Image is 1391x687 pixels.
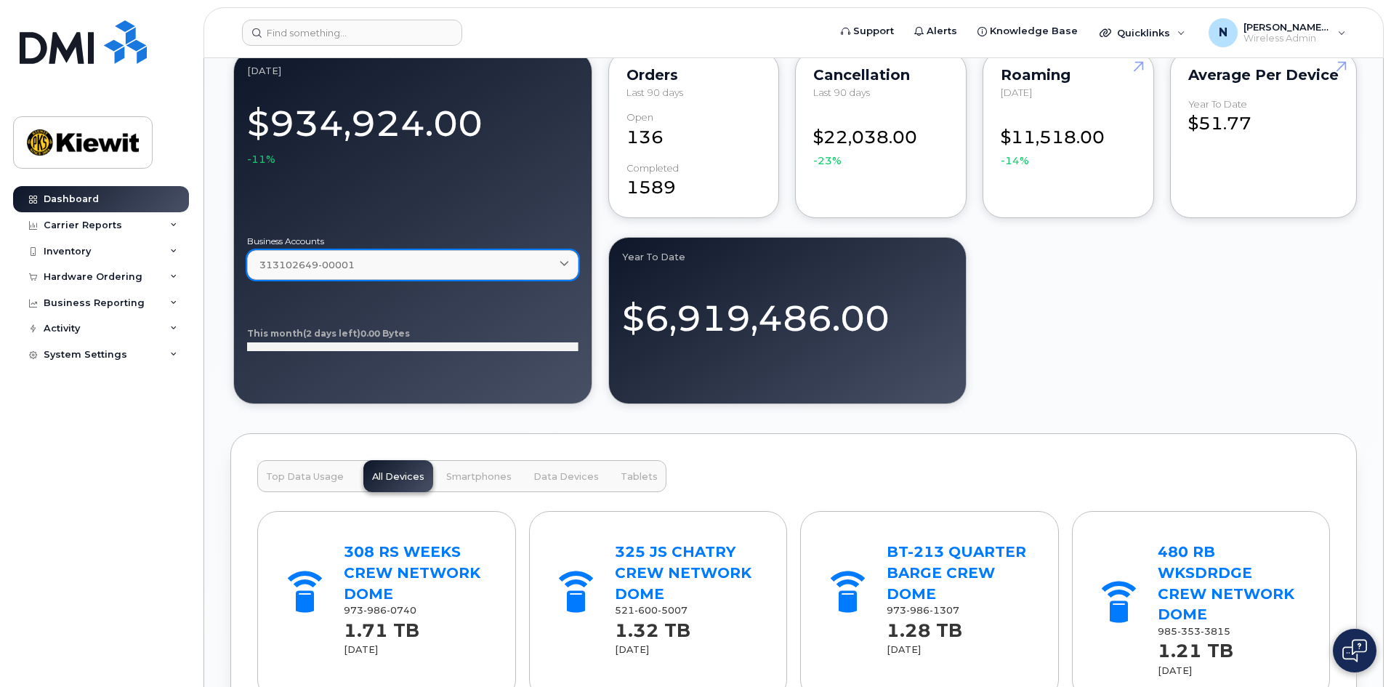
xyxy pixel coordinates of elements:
[1198,18,1356,47] div: Nolan.Retzlaff
[1089,18,1196,47] div: Quicklinks
[626,163,762,201] div: 1589
[438,460,520,492] button: Smartphones
[626,112,762,150] div: 136
[615,543,751,602] a: 325 JS CHATRY CREW NETWORK DOME
[1158,543,1294,623] a: 480 RB WKSDRDGE CREW NETWORK DOME
[533,471,599,483] span: Data Devices
[887,605,959,616] span: 973
[259,258,355,272] span: 313102649-00001
[906,605,930,616] span: 986
[813,69,948,81] div: Cancellation
[387,605,416,616] span: 0740
[612,460,666,492] button: Tablets
[622,281,953,344] div: $6,919,486.00
[1188,69,1339,81] div: Average per Device
[446,471,512,483] span: Smartphones
[887,643,1033,656] div: [DATE]
[344,643,490,656] div: [DATE]
[303,328,360,339] tspan: (2 days left)
[247,328,303,339] tspan: This month
[831,17,904,46] a: Support
[1117,27,1170,39] span: Quicklinks
[615,643,761,656] div: [DATE]
[1001,112,1136,168] div: $11,518.00
[930,605,959,616] span: 1307
[887,611,962,641] strong: 1.28 TB
[615,611,690,641] strong: 1.32 TB
[626,69,762,81] div: Orders
[1219,24,1227,41] span: N
[525,460,608,492] button: Data Devices
[247,250,578,280] a: 313102649-00001
[967,17,1088,46] a: Knowledge Base
[1158,664,1304,678] div: [DATE]
[247,95,578,167] div: $934,924.00
[622,251,953,262] div: Year to Date
[1177,626,1201,637] span: 353
[344,605,416,616] span: 973
[626,112,653,123] div: Open
[242,20,462,46] input: Find something...
[621,471,658,483] span: Tablets
[247,152,275,166] span: -11%
[615,605,688,616] span: 521
[626,163,679,174] div: completed
[344,543,480,602] a: 308 RS WEEKS CREW NETWORK DOME
[257,460,352,492] button: Top Data Usage
[904,17,967,46] a: Alerts
[626,87,683,98] span: Last 90 days
[887,543,1026,602] a: BT-213 QUARTER BARGE CREW DOME
[344,611,419,641] strong: 1.71 TB
[1001,87,1032,98] span: [DATE]
[853,24,894,39] span: Support
[927,24,957,39] span: Alerts
[1243,21,1331,33] span: [PERSON_NAME].[PERSON_NAME]
[1188,99,1247,110] div: Year to Date
[1158,632,1233,662] strong: 1.21 TB
[1243,33,1331,44] span: Wireless Admin
[813,112,948,168] div: $22,038.00
[363,605,387,616] span: 986
[1001,153,1029,168] span: -14%
[247,237,578,246] label: Business Accounts
[990,24,1078,39] span: Knowledge Base
[1201,626,1230,637] span: 3815
[247,65,578,76] div: August 2025
[266,471,344,483] span: Top Data Usage
[360,328,410,339] tspan: 0.00 Bytes
[1001,69,1136,81] div: Roaming
[1342,639,1367,662] img: Open chat
[634,605,658,616] span: 600
[1188,99,1339,137] div: $51.77
[813,153,842,168] span: -23%
[813,87,870,98] span: Last 90 days
[1158,626,1230,637] span: 985
[658,605,688,616] span: 5007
